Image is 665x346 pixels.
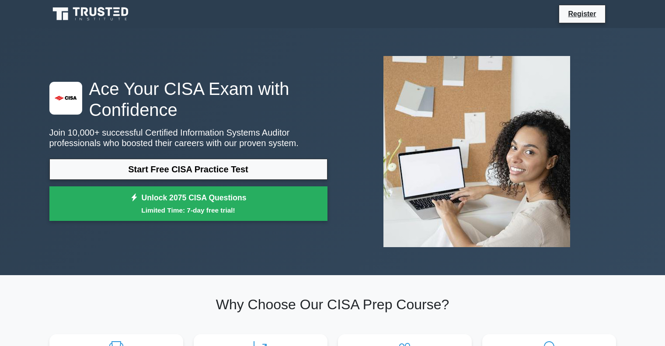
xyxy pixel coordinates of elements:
[563,8,601,19] a: Register
[60,205,317,215] small: Limited Time: 7-day free trial!
[49,78,327,120] h1: Ace Your CISA Exam with Confidence
[49,296,616,313] h2: Why Choose Our CISA Prep Course?
[49,186,327,221] a: Unlock 2075 CISA QuestionsLimited Time: 7-day free trial!
[49,159,327,180] a: Start Free CISA Practice Test
[49,127,327,148] p: Join 10,000+ successful Certified Information Systems Auditor professionals who boosted their car...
